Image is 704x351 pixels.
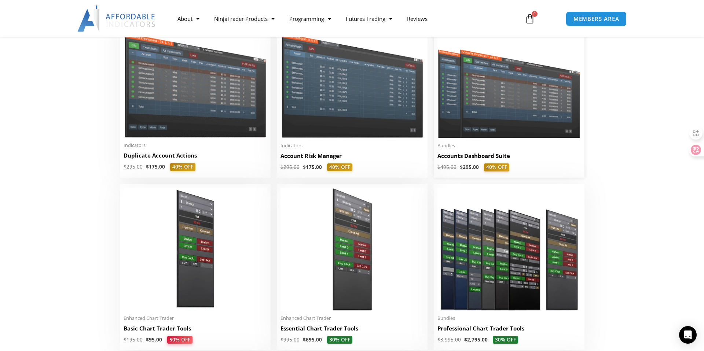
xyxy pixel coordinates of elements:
h2: Account Risk Manager [280,152,424,160]
span: 40% OFF [170,163,195,171]
span: 30% OFF [493,336,518,344]
span: Bundles [437,143,581,149]
bdi: 295.00 [124,163,143,170]
h2: Professional Chart Trader Tools [437,325,581,332]
a: Accounts Dashboard Suite [437,152,581,163]
span: MEMBERS AREA [573,16,619,22]
span: Indicators [124,142,267,148]
bdi: 95.00 [146,336,162,343]
bdi: 195.00 [124,336,143,343]
h2: Basic Chart Trader Tools [124,325,267,332]
h2: Essential Chart Trader Tools [280,325,424,332]
a: Reviews [400,10,435,27]
span: $ [146,163,149,170]
span: $ [464,336,467,343]
div: Open Intercom Messenger [679,326,697,344]
bdi: 3,995.00 [437,336,461,343]
bdi: 495.00 [437,164,456,170]
span: $ [124,163,126,170]
bdi: 175.00 [146,163,165,170]
span: $ [303,164,306,170]
img: Duplicate Account Actions [124,24,267,138]
img: ProfessionalToolsBundlePage [437,188,581,311]
bdi: 295.00 [280,164,300,170]
span: Enhanced Chart Trader [124,315,267,321]
span: $ [437,164,440,170]
span: 0 [532,11,538,17]
a: Account Risk Manager [280,152,424,163]
nav: Menu [170,10,516,27]
img: BasicTools [124,188,267,311]
span: 40% OFF [484,163,509,171]
bdi: 695.00 [303,336,322,343]
a: 0 [514,8,546,29]
bdi: 2,795.00 [464,336,488,343]
span: $ [280,336,283,343]
span: 40% OFF [327,163,352,171]
span: Enhanced Chart Trader [280,315,424,321]
span: 30% OFF [327,336,352,344]
a: Professional Chart Trader Tools [437,325,581,336]
a: Duplicate Account Actions [124,152,267,163]
a: MEMBERS AREA [566,11,627,26]
a: Programming [282,10,338,27]
bdi: 295.00 [460,164,479,170]
span: Indicators [280,143,424,149]
bdi: 995.00 [280,336,300,343]
a: Essential Chart Trader Tools [280,325,424,336]
h2: Duplicate Account Actions [124,152,267,159]
a: Basic Chart Trader Tools [124,325,267,336]
img: Essential Chart Trader Tools [280,188,424,311]
bdi: 175.00 [303,164,322,170]
h2: Accounts Dashboard Suite [437,152,581,160]
img: Accounts Dashboard Suite [437,24,581,138]
span: $ [460,164,463,170]
img: LogoAI | Affordable Indicators – NinjaTrader [77,5,156,32]
span: Bundles [437,315,581,321]
span: 50% OFF [167,336,192,344]
img: Account Risk Manager [280,24,424,138]
a: NinjaTrader Products [207,10,282,27]
a: About [170,10,207,27]
span: $ [280,164,283,170]
span: $ [146,336,149,343]
span: $ [124,336,126,343]
a: Futures Trading [338,10,400,27]
span: $ [303,336,306,343]
span: $ [437,336,440,343]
